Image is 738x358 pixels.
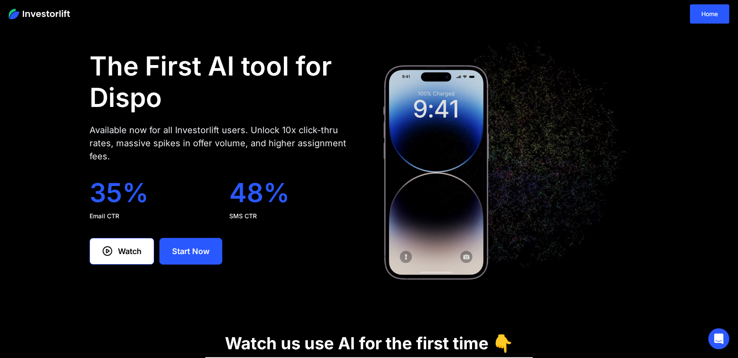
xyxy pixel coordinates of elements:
[159,238,222,265] a: Start Now
[229,177,355,208] div: 48%
[708,328,729,349] div: Open Intercom Messenger
[90,177,215,208] div: 35%
[229,212,355,220] div: SMS CTR
[690,4,729,24] a: Home
[225,334,513,353] h1: Watch us use AI for the first time 👇
[90,238,154,265] a: Watch
[90,50,355,113] h1: The First AI tool for Dispo
[90,124,355,163] div: Available now for all Investorlift users. Unlock 10x click-thru rates, massive spikes in offer vo...
[118,245,141,257] div: Watch
[172,245,210,257] div: Start Now
[90,212,215,220] div: Email CTR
